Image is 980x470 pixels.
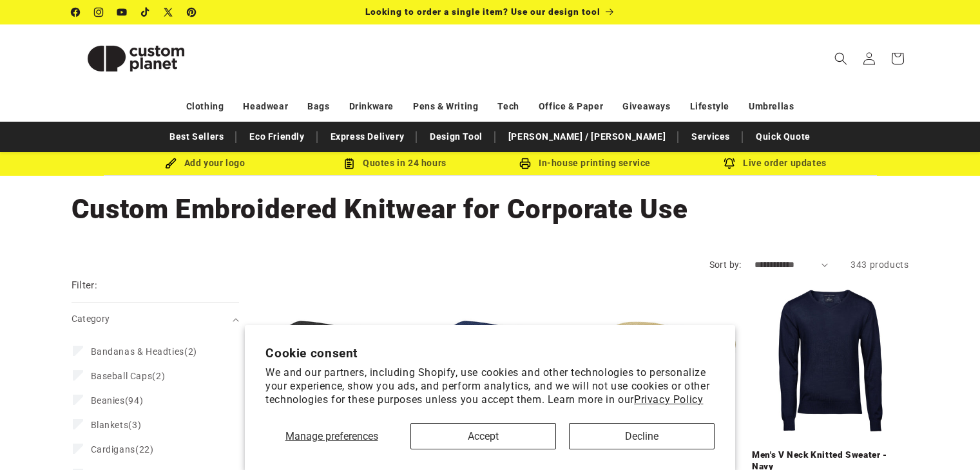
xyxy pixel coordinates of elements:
button: Decline [569,423,715,449]
a: [PERSON_NAME] / [PERSON_NAME] [502,126,672,148]
h2: Cookie consent [265,346,715,361]
img: Brush Icon [165,158,177,169]
button: Accept [410,423,556,449]
a: Privacy Policy [634,393,703,406]
div: Live order updates [680,155,870,171]
span: Category [72,314,110,324]
label: Sort by: [709,259,742,270]
h2: Filter: [72,278,98,293]
div: Add your logo [110,155,300,171]
h1: Custom Embroidered Knitwear for Corporate Use [72,192,909,227]
a: Design Tool [423,126,489,148]
span: (3) [91,419,142,431]
a: Office & Paper [539,95,603,118]
span: 343 products [850,259,908,270]
a: Eco Friendly [243,126,311,148]
div: Quotes in 24 hours [300,155,490,171]
a: Express Delivery [324,126,411,148]
a: Clothing [186,95,224,118]
a: Services [685,126,736,148]
a: Drinkware [349,95,394,118]
a: Headwear [243,95,288,118]
img: Order Updates Icon [343,158,355,169]
a: Quick Quote [749,126,817,148]
a: Bags [307,95,329,118]
a: Custom Planet [66,24,205,92]
img: Custom Planet [72,30,200,88]
img: In-house printing [519,158,531,169]
p: We and our partners, including Shopify, use cookies and other technologies to personalize your ex... [265,366,715,406]
a: Pens & Writing [413,95,478,118]
a: Umbrellas [749,95,794,118]
a: Tech [497,95,519,118]
span: (2) [91,346,197,357]
button: Manage preferences [265,423,398,449]
span: Bandanas & Headties [91,346,184,357]
a: Lifestyle [690,95,729,118]
span: Manage preferences [285,430,378,442]
span: Cardigans [91,444,135,455]
a: Giveaways [622,95,670,118]
summary: Search [827,44,855,73]
span: Baseball Caps [91,371,153,381]
a: Best Sellers [163,126,230,148]
summary: Category (0 selected) [72,303,239,335]
span: Looking to order a single item? Use our design tool [365,6,600,17]
span: (2) [91,370,166,382]
span: (94) [91,395,144,406]
img: Order updates [724,158,735,169]
span: (22) [91,444,154,455]
span: Blankets [91,420,129,430]
span: Beanies [91,395,125,406]
div: In-house printing service [490,155,680,171]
